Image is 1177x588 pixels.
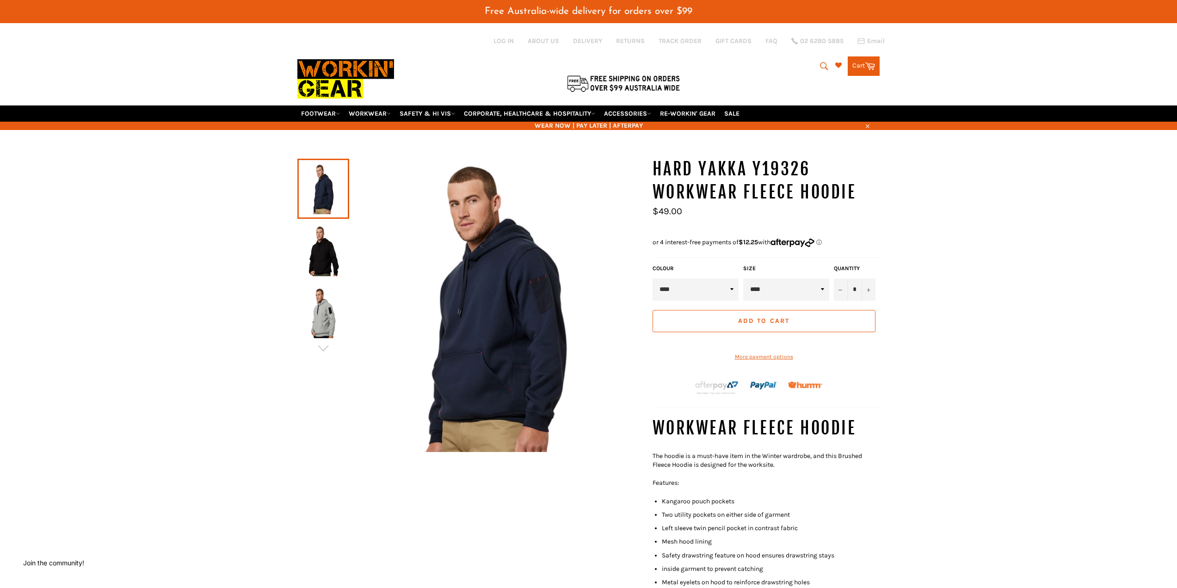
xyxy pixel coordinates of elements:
[573,37,602,45] a: DELIVERY
[493,37,514,45] a: Log in
[750,372,777,399] img: paypal.png
[653,479,679,487] span: Features:
[653,452,862,469] span: The hoodie is a must-have item in the Winter wardrobe, and this Brushed Fleece Hoodie is designed...
[738,317,789,325] span: Add to Cart
[662,578,880,587] li: Metal eyelets on hood to reinforce drawstring holes
[653,310,875,332] button: Add to Cart
[788,382,822,389] img: Humm_core_logo_RGB-01_300x60px_small_195d8312-4386-4de7-b182-0ef9b6303a37.png
[800,38,844,44] span: 02 6280 5885
[791,38,844,44] a: 02 6280 5885
[528,37,559,45] a: ABOUT US
[694,380,739,396] img: Afterpay-Logo-on-dark-bg_large.png
[867,38,885,44] span: Email
[662,510,880,519] li: Two utility pockets on either side of garment
[656,105,719,122] a: RE-WORKIN' GEAR
[302,287,345,338] img: HARD YAKKA Y19326 Workwear Fleece Hoodie - Workin' Gear
[616,37,645,45] a: RETURNS
[721,105,743,122] a: SALE
[297,121,880,130] span: WEAR NOW | PAY LATER | AFTERPAY
[302,225,345,276] img: HARD YAKKA Y19326 Workwear Fleece Hoodie - Workin' Gear
[834,265,875,272] label: Quantity
[653,158,880,204] h1: HARD YAKKA Y19326 Workwear Fleece Hoodie
[653,206,682,217] span: $49.00
[662,564,880,573] li: inside garment to prevent catching
[862,279,875,301] button: Increase item quantity by one
[857,37,885,45] a: Email
[653,353,875,361] a: More payment options
[743,265,829,272] label: Size
[460,105,599,122] a: CORPORATE, HEALTHCARE & HOSPITALITY
[765,37,777,45] a: FAQ
[662,497,880,506] li: Kangaroo pouch pockets
[653,265,739,272] label: COLOUR
[848,56,880,76] a: Cart
[396,105,459,122] a: SAFETY & HI VIS
[349,158,643,452] img: HARD YAKKA Y19326 Workwear Fleece Hoodie - Workin' Gear
[600,105,655,122] a: ACCESSORIES
[662,537,880,546] li: Mesh hood lining
[662,524,880,532] li: Left sleeve twin pencil pocket in contrast fabric
[834,279,848,301] button: Reduce item quantity by one
[23,559,84,567] button: Join the community!
[297,105,344,122] a: FOOTWEAR
[715,37,752,45] a: GIFT CARDS
[566,74,681,93] img: Flat $9.95 shipping Australia wide
[345,105,394,122] a: WORKWEAR
[662,551,880,560] li: Safety drawstring feature on hood ensures drawstring stays
[659,37,702,45] a: TRACK ORDER
[297,53,394,105] img: Workin Gear leaders in Workwear, Safety Boots, PPE, Uniforms. Australia's No.1 in Workwear
[653,418,857,439] span: WORKWEAR FLEECE HOODIE
[485,6,692,16] span: Free Australia-wide delivery for orders over $99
